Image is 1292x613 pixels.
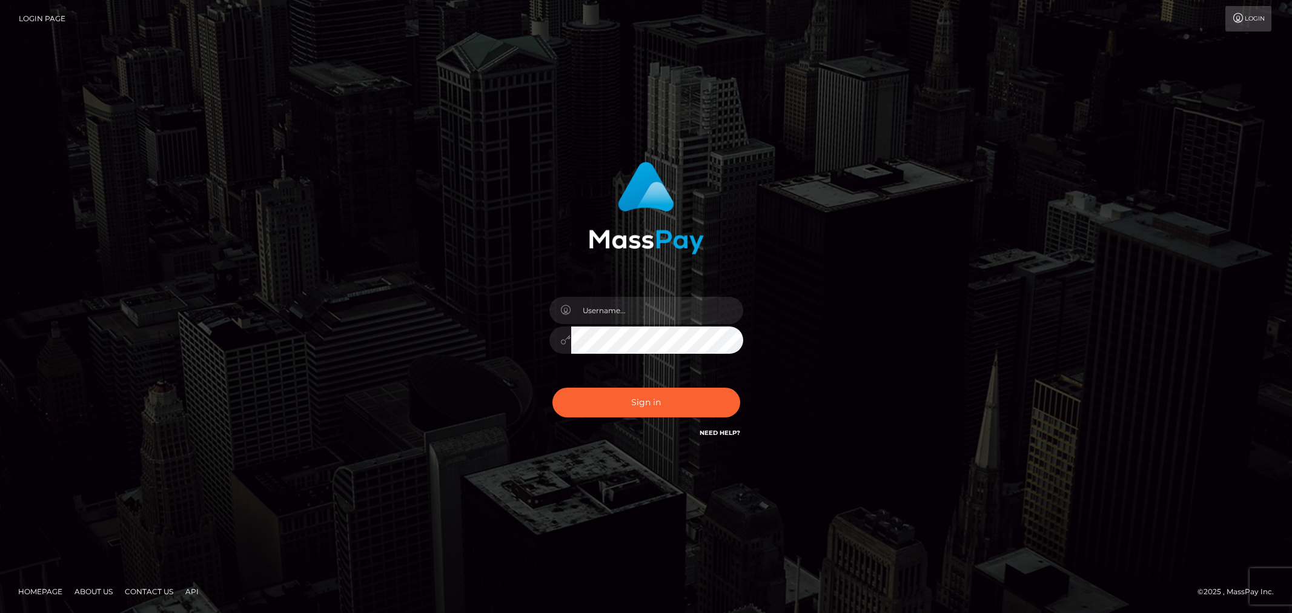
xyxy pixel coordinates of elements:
a: API [181,582,204,601]
a: Contact Us [120,582,178,601]
a: Homepage [13,582,67,601]
input: Username... [571,297,743,324]
button: Sign in [552,388,740,417]
a: Login Page [19,6,65,31]
div: © 2025 , MassPay Inc. [1198,585,1283,598]
a: About Us [70,582,118,601]
a: Login [1225,6,1271,31]
a: Need Help? [700,429,740,437]
img: MassPay Login [589,162,704,254]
